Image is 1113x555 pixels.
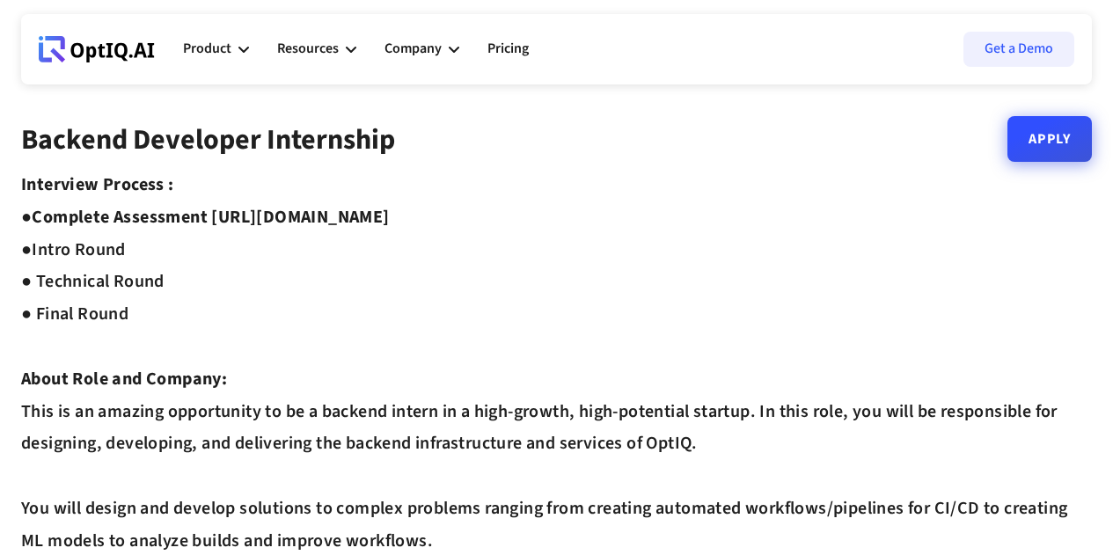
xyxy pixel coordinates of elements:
[183,23,249,76] div: Product
[21,172,174,197] strong: Interview Process :
[21,120,395,160] strong: Backend Developer Internship
[277,37,339,61] div: Resources
[487,23,529,76] a: Pricing
[1007,116,1092,162] a: Apply
[277,23,356,76] div: Resources
[183,37,231,61] div: Product
[39,23,155,76] a: Webflow Homepage
[21,205,390,262] strong: Complete Assessment [URL][DOMAIN_NAME] ●
[21,367,227,391] strong: About Role and Company:
[384,37,442,61] div: Company
[963,32,1074,67] a: Get a Demo
[384,23,459,76] div: Company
